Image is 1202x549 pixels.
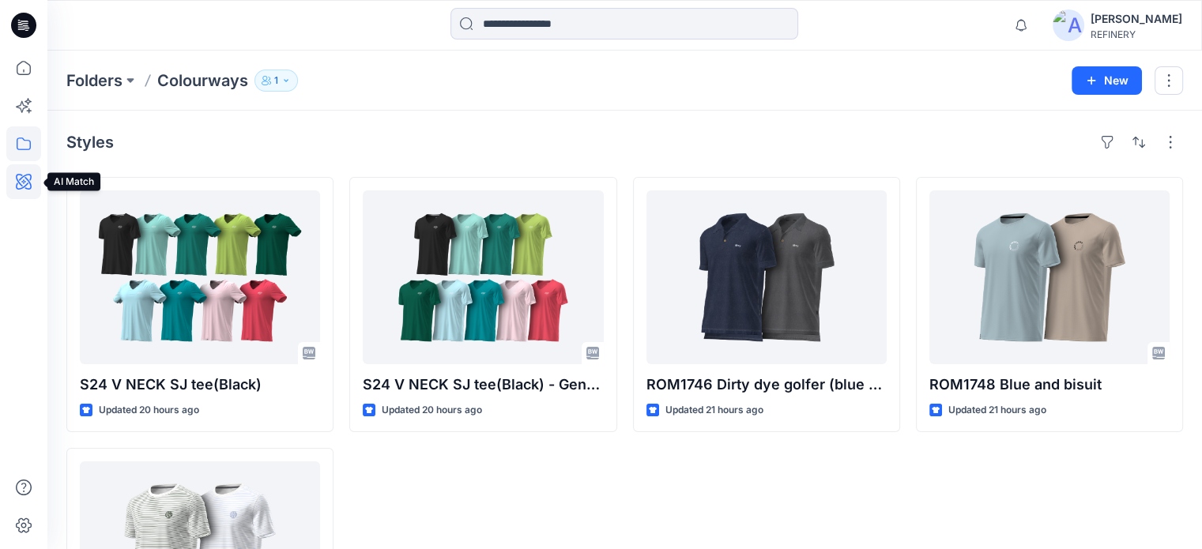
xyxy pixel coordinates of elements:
button: New [1072,66,1142,95]
p: ROM1748 Blue and bisuit [929,374,1170,396]
div: [PERSON_NAME] [1091,9,1182,28]
p: S24 V NECK SJ tee(Black) - Generated Colorways [363,374,603,396]
div: REFINERY [1091,28,1182,40]
p: ROM1746 Dirty dye golfer (blue and charcoal) [646,374,887,396]
a: ROM1746 Dirty dye golfer (blue and charcoal) [646,190,887,364]
a: S24 V NECK SJ tee(Black) - Generated Colorways [363,190,603,364]
p: Updated 21 hours ago [665,402,763,419]
p: Updated 20 hours ago [382,402,482,419]
p: Updated 20 hours ago [99,402,199,419]
a: Folders [66,70,122,92]
h4: Styles [66,133,114,152]
p: S24 V NECK SJ tee(Black) [80,374,320,396]
button: 1 [254,70,298,92]
p: 1 [274,72,278,89]
a: S24 V NECK SJ tee(Black) [80,190,320,364]
img: avatar [1053,9,1084,41]
p: Colourways [157,70,248,92]
a: ROM1748 Blue and bisuit [929,190,1170,364]
p: Updated 21 hours ago [948,402,1046,419]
